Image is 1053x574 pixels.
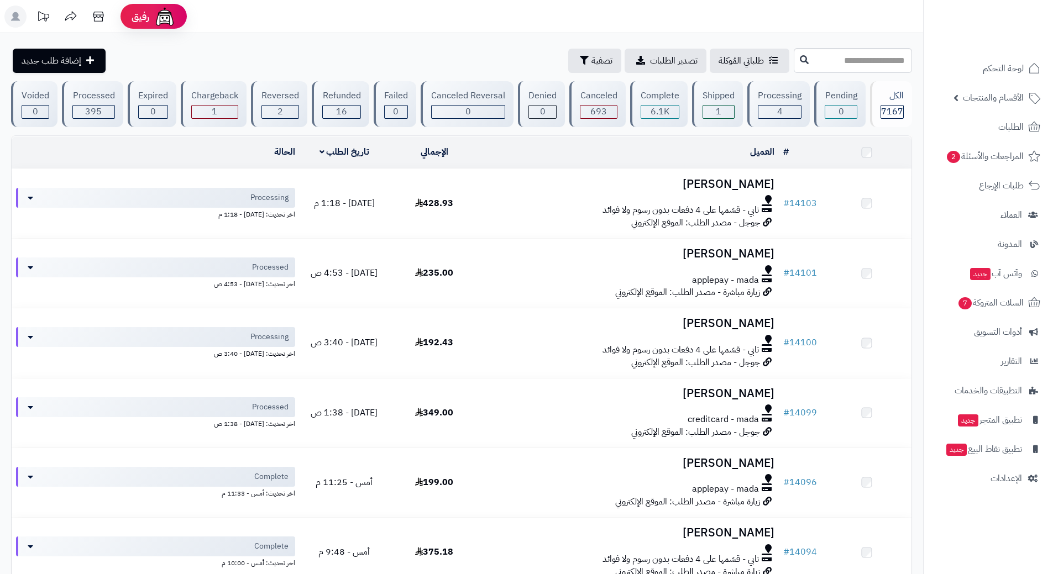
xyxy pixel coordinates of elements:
div: 2 [262,106,298,118]
a: العملاء [930,202,1046,228]
span: طلبات الإرجاع [979,178,1024,193]
span: المدونة [998,236,1022,252]
a: #14100 [783,336,817,349]
span: تطبيق نقاط البيع [945,441,1022,457]
span: 0 [393,105,399,118]
div: اخر تحديث: [DATE] - 4:53 ص [16,277,295,289]
a: تطبيق المتجرجديد [930,407,1046,433]
div: Voided [22,89,49,102]
div: اخر تحديث: [DATE] - 1:18 م [16,208,295,219]
a: تاريخ الطلب [319,145,370,159]
span: لوحة التحكم [983,61,1024,76]
div: Expired [138,89,168,102]
span: جديد [946,444,967,456]
div: اخر تحديث: [DATE] - 3:40 ص [16,347,295,359]
span: أدوات التسويق [974,324,1022,340]
div: Processing [758,89,801,102]
span: Complete [254,541,289,552]
a: Failed 0 [371,81,418,127]
a: تصدير الطلبات [625,49,706,73]
a: الإعدادات [930,465,1046,492]
div: 0 [22,106,49,118]
div: Processed [72,89,114,102]
span: 0 [33,105,38,118]
div: Shipped [703,89,735,102]
span: Processing [250,331,289,343]
div: Chargeback [191,89,238,102]
div: Complete [641,89,679,102]
a: إضافة طلب جديد [13,49,106,73]
span: 235.00 [415,266,453,280]
a: الحالة [274,145,295,159]
span: Complete [254,471,289,482]
button: تصفية [568,49,621,73]
div: Reversed [261,89,299,102]
span: 2 [947,151,960,163]
a: لوحة التحكم [930,55,1046,82]
a: Refunded 16 [310,81,371,127]
span: 199.00 [415,476,453,489]
a: التقارير [930,348,1046,375]
div: 6055 [641,106,679,118]
div: اخر تحديث: [DATE] - 1:38 ص [16,417,295,429]
span: # [783,336,789,349]
a: السلات المتروكة7 [930,289,1046,316]
span: تابي - قسّمها على 4 دفعات بدون رسوم ولا فوائد [603,553,759,566]
span: 192.43 [415,336,453,349]
span: 0 [540,105,546,118]
div: 0 [825,106,856,118]
span: جديد [970,268,991,280]
a: المراجعات والأسئلة2 [930,143,1046,170]
a: تطبيق نقاط البيعجديد [930,436,1046,462]
span: 1 [212,105,217,118]
span: طلباتي المُوكلة [719,54,764,67]
span: applepay - mada [692,274,759,287]
span: أمس - 9:48 م [318,545,370,559]
a: طلبات الإرجاع [930,172,1046,199]
span: [DATE] - 4:53 ص [311,266,378,280]
div: اخر تحديث: أمس - 10:00 م [16,556,295,568]
span: التطبيقات والخدمات [955,383,1022,398]
h3: [PERSON_NAME] [484,178,774,191]
a: الإجمالي [421,145,448,159]
span: تصدير الطلبات [650,54,698,67]
span: # [783,406,789,419]
span: الأقسام والمنتجات [963,90,1024,106]
span: 428.93 [415,197,453,210]
div: اخر تحديث: أمس - 11:33 م [16,487,295,498]
div: Refunded [322,89,360,102]
span: # [783,197,789,210]
div: 0 [385,106,407,118]
span: 7 [958,297,972,309]
div: 0 [139,106,167,118]
span: applepay - mada [692,483,759,496]
a: Voided 0 [9,81,60,127]
img: logo-2.png [978,30,1042,53]
a: Expired 0 [125,81,179,127]
a: # [783,145,789,159]
a: الكل7167 [868,81,914,127]
span: تطبيق المتجر [957,412,1022,428]
span: # [783,266,789,280]
a: Shipped 1 [690,81,745,127]
span: زيارة مباشرة - مصدر الطلب: الموقع الإلكتروني [615,495,760,508]
span: 0 [839,105,844,118]
a: التطبيقات والخدمات [930,377,1046,404]
a: العميل [750,145,774,159]
a: Canceled 693 [567,81,627,127]
span: 2 [277,105,283,118]
span: 693 [590,105,607,118]
a: Chargeback 1 [179,81,249,127]
a: Processing 4 [745,81,812,127]
a: #14099 [783,406,817,419]
span: # [783,545,789,559]
div: 4 [758,106,801,118]
div: 16 [323,106,360,118]
span: 349.00 [415,406,453,419]
div: 1 [192,106,238,118]
a: المدونة [930,231,1046,257]
span: العملاء [1000,207,1022,223]
span: وآتس آب [969,266,1022,281]
div: 1 [703,106,734,118]
span: جديد [958,414,978,426]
